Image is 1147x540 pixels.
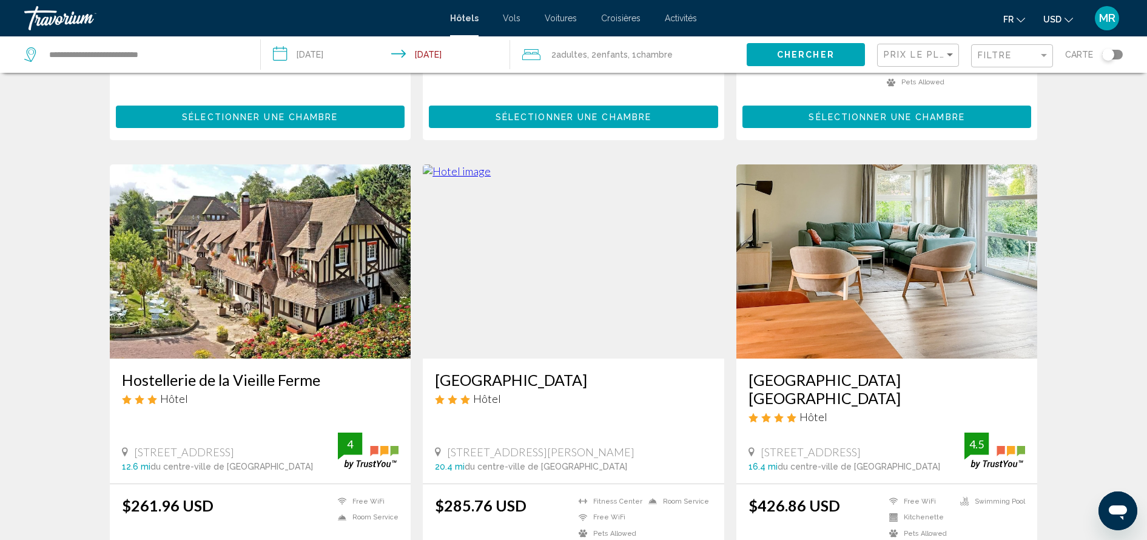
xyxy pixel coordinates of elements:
[747,43,865,66] button: Chercher
[642,496,712,507] li: Room Service
[122,392,399,405] div: 3 star Hotel
[736,164,1038,359] img: Hotel image
[122,496,214,515] ins: $261.96 USD
[573,528,642,539] li: Pets Allowed
[551,46,587,63] span: 2
[636,50,673,59] span: Chambre
[628,46,673,63] span: , 1
[122,371,399,389] a: Hostellerie de la Vieille Ferme
[473,392,501,405] span: Hôtel
[116,106,405,128] button: Sélectionner une chambre
[596,50,628,59] span: Enfants
[1003,15,1014,24] span: fr
[510,36,747,73] button: Travelers: 2 adults, 2 children
[1003,10,1025,28] button: Change language
[883,512,954,522] li: Kitchenette
[587,46,628,63] span: , 2
[503,13,520,23] a: Vols
[447,445,634,459] span: [STREET_ADDRESS][PERSON_NAME]
[964,437,989,451] div: 4.5
[465,462,627,471] span: du centre-ville de [GEOGRAPHIC_DATA]
[883,496,954,507] li: Free WiFi
[24,6,438,30] a: Travorium
[742,106,1032,128] button: Sélectionner une chambre
[601,13,641,23] a: Croisières
[450,13,479,23] a: Hôtels
[971,44,1053,69] button: Filter
[761,445,861,459] span: [STREET_ADDRESS]
[573,512,642,522] li: Free WiFi
[332,496,399,507] li: Free WiFi
[429,106,718,128] button: Sélectionner une chambre
[1099,12,1115,24] span: MR
[182,112,338,122] span: Sélectionner une chambre
[778,462,940,471] span: du centre-ville de [GEOGRAPHIC_DATA]
[748,371,1026,407] a: [GEOGRAPHIC_DATA] [GEOGRAPHIC_DATA]
[429,109,718,122] a: Sélectionner une chambre
[799,410,827,424] span: Hôtel
[150,462,313,471] span: du centre-ville de [GEOGRAPHIC_DATA]
[748,462,778,471] span: 16.4 mi
[748,496,840,515] ins: $426.86 USD
[809,112,964,122] span: Sélectionner une chambre
[110,164,411,359] img: Hotel image
[1043,15,1061,24] span: USD
[556,50,587,59] span: Adultes
[1098,491,1137,530] iframe: Bouton de lancement de la fenêtre de messagerie
[884,50,955,61] mat-select: Sort by
[116,109,405,122] a: Sélectionner une chambre
[122,462,150,471] span: 12.6 mi
[160,392,188,405] span: Hôtel
[884,50,978,59] span: Prix le plus bas
[338,433,399,468] img: trustyou-badge.svg
[881,77,953,87] li: Pets Allowed
[964,433,1025,468] img: trustyou-badge.svg
[332,512,399,522] li: Room Service
[748,410,1026,424] div: 4 star Hotel
[545,13,577,23] a: Voitures
[665,13,697,23] a: Activités
[435,462,465,471] span: 20.4 mi
[423,164,724,359] img: Hotel image
[883,528,954,539] li: Pets Allowed
[496,112,651,122] span: Sélectionner une chambre
[1091,5,1123,31] button: User Menu
[435,496,526,515] ins: $285.76 USD
[954,496,1025,507] li: Swimming Pool
[338,437,362,451] div: 4
[742,109,1032,122] a: Sélectionner une chambre
[134,445,234,459] span: [STREET_ADDRESS]
[1043,10,1073,28] button: Change currency
[978,50,1012,60] span: Filtre
[1065,46,1093,63] span: Carte
[1093,49,1123,60] button: Toggle map
[573,496,642,507] li: Fitness Center
[435,392,712,405] div: 3 star Hotel
[777,50,835,60] span: Chercher
[261,36,510,73] button: Check-in date: Aug 13, 2025 Check-out date: Aug 14, 2025
[435,371,712,389] a: [GEOGRAPHIC_DATA]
